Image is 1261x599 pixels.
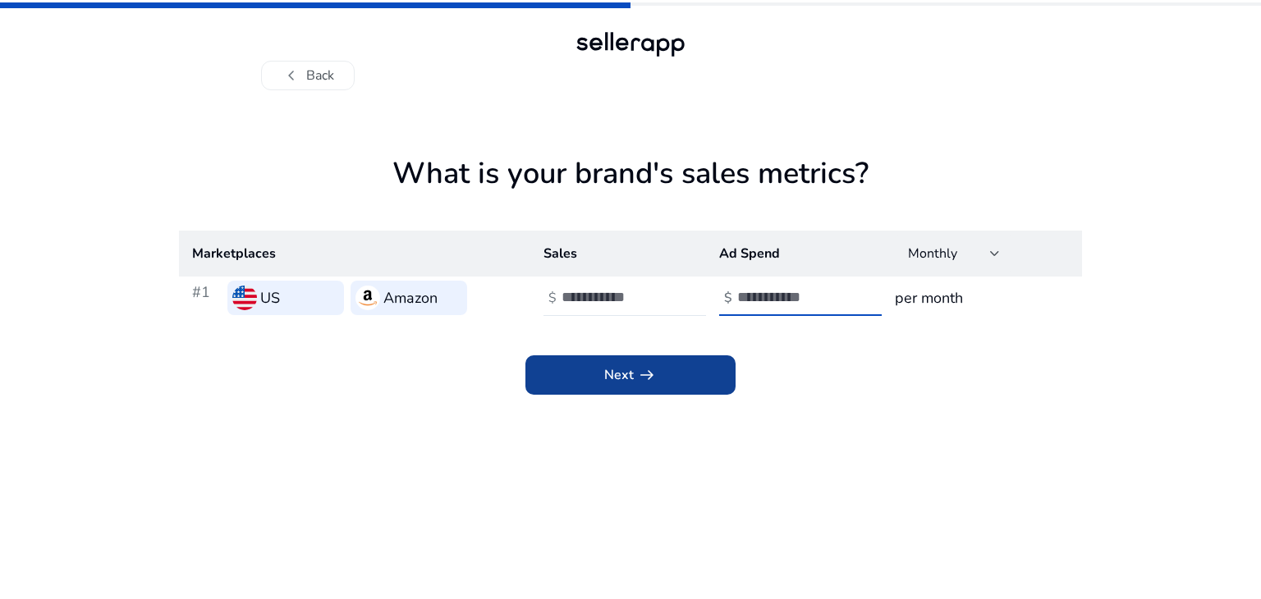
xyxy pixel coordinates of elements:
th: Sales [530,231,706,277]
span: Monthly [908,245,957,263]
th: Marketplaces [179,231,530,277]
span: arrow_right_alt [637,365,657,385]
button: Nextarrow_right_alt [525,355,736,395]
h3: #1 [192,281,221,315]
h3: Amazon [383,286,438,309]
h4: $ [724,290,732,306]
h3: US [260,286,280,309]
th: Ad Spend [706,231,882,277]
img: us.svg [232,286,257,310]
button: chevron_leftBack [261,61,355,90]
span: Next [604,365,657,385]
h1: What is your brand's sales metrics? [179,156,1082,231]
span: chevron_left [282,66,301,85]
h4: $ [548,290,557,306]
h3: per month [895,286,1069,309]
